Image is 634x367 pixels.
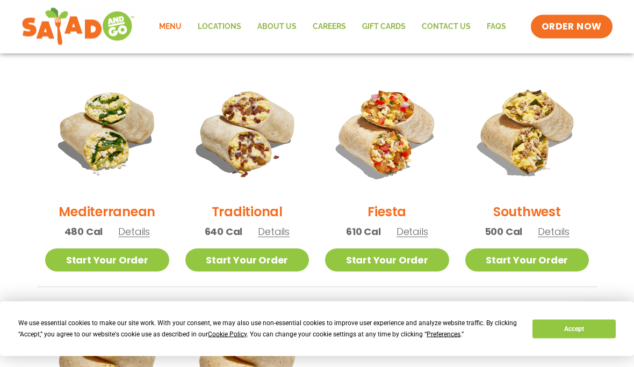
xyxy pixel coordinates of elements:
[45,249,169,272] a: Start Your Order
[465,71,589,195] img: Product photo for Southwest
[346,225,381,239] span: 610 Cal
[414,14,479,39] a: Contact Us
[64,225,103,239] span: 480 Cal
[538,225,570,239] span: Details
[45,71,169,195] img: Product photo for Mediterranean Breakfast Burrito
[542,20,602,33] span: ORDER NOW
[354,14,414,39] a: GIFT CARDS
[185,71,309,195] img: Product photo for Traditional
[21,5,135,48] img: new-SAG-logo-768×292
[205,225,243,239] span: 640 Cal
[427,331,460,338] span: Preferences
[258,225,290,239] span: Details
[479,14,514,39] a: FAQs
[325,71,449,195] img: Product photo for Fiesta
[465,249,589,272] a: Start Your Order
[493,203,561,222] h2: Southwest
[190,14,249,39] a: Locations
[368,203,406,222] h2: Fiesta
[249,14,305,39] a: About Us
[118,225,150,239] span: Details
[151,14,514,39] nav: Menu
[212,203,283,222] h2: Traditional
[208,331,247,338] span: Cookie Policy
[305,14,354,39] a: Careers
[532,320,615,339] button: Accept
[18,318,520,340] div: We use essential cookies to make our site work. With your consent, we may also use non-essential ...
[151,14,190,39] a: Menu
[397,225,428,239] span: Details
[325,249,449,272] a: Start Your Order
[531,15,613,39] a: ORDER NOW
[59,203,155,222] h2: Mediterranean
[185,249,309,272] a: Start Your Order
[485,225,523,239] span: 500 Cal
